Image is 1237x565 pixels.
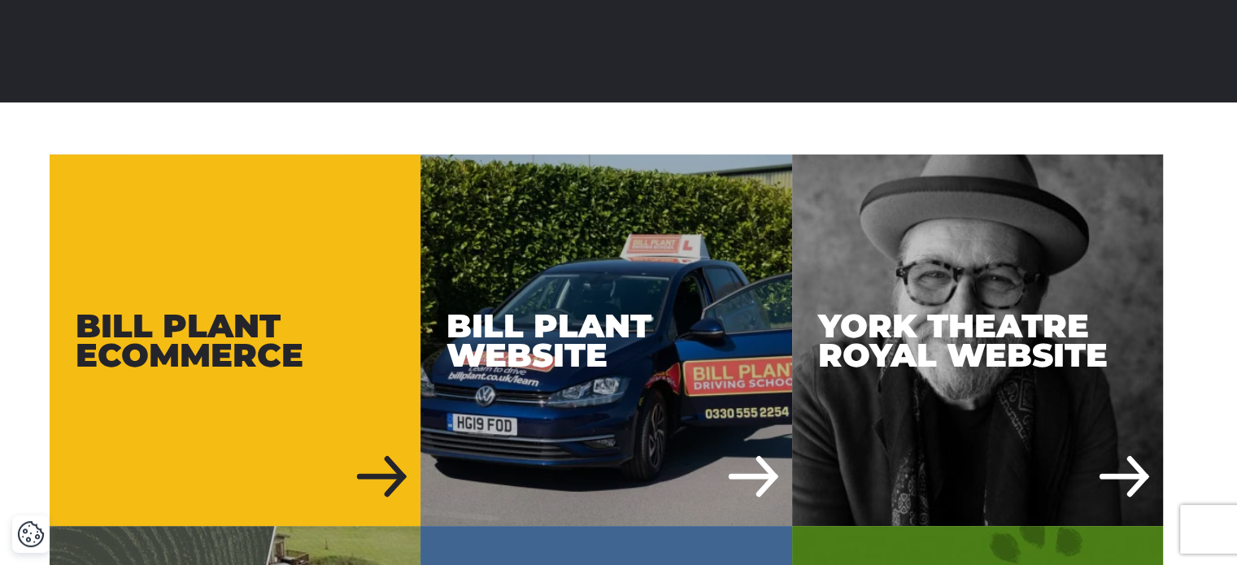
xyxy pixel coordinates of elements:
a: York Theatre Royal Website York Theatre Royal Website [792,154,1164,526]
button: Cookie Settings [17,520,45,548]
a: Bill Plant Website Bill Plant Website [420,154,792,526]
div: Bill Plant Website [420,154,792,526]
img: Revisit consent button [17,520,45,548]
a: Bill Plant eCommerce Bill Plant eCommerce [50,154,421,526]
div: Bill Plant eCommerce [50,154,421,526]
div: York Theatre Royal Website [792,154,1164,526]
